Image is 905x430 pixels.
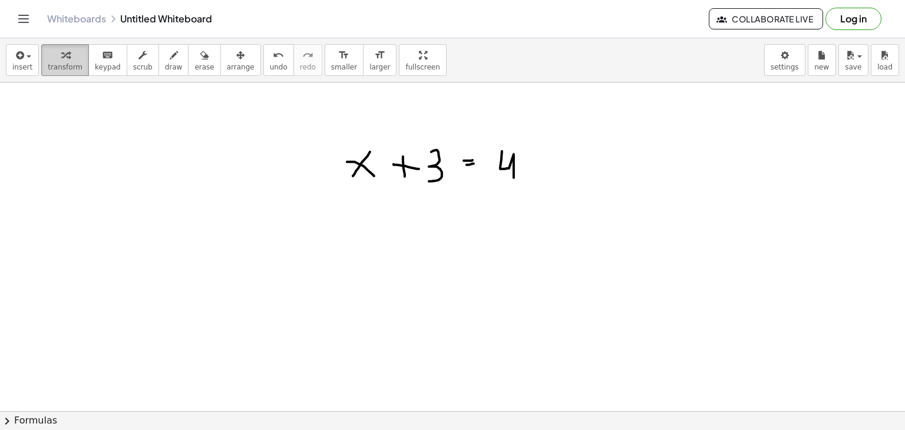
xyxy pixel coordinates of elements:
[227,63,255,71] span: arrange
[838,44,868,76] button: save
[220,44,261,76] button: arrange
[273,48,284,62] i: undo
[47,13,106,25] a: Whiteboards
[127,44,159,76] button: scrub
[814,63,829,71] span: new
[369,63,390,71] span: larger
[95,63,121,71] span: keypad
[165,63,183,71] span: draw
[302,48,313,62] i: redo
[14,9,33,28] button: Toggle navigation
[194,63,214,71] span: erase
[48,63,82,71] span: transform
[293,44,322,76] button: redoredo
[41,44,89,76] button: transform
[399,44,446,76] button: fullscreen
[158,44,189,76] button: draw
[877,63,893,71] span: load
[325,44,364,76] button: format_sizesmaller
[188,44,220,76] button: erase
[338,48,349,62] i: format_size
[102,48,113,62] i: keyboard
[719,14,813,24] span: Collaborate Live
[133,63,153,71] span: scrub
[331,63,357,71] span: smaller
[825,8,881,30] button: Log in
[845,63,861,71] span: save
[771,63,799,71] span: settings
[263,44,294,76] button: undoundo
[764,44,805,76] button: settings
[300,63,316,71] span: redo
[88,44,127,76] button: keyboardkeypad
[374,48,385,62] i: format_size
[363,44,397,76] button: format_sizelarger
[808,44,836,76] button: new
[871,44,899,76] button: load
[709,8,823,29] button: Collaborate Live
[6,44,39,76] button: insert
[405,63,440,71] span: fullscreen
[270,63,288,71] span: undo
[12,63,32,71] span: insert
